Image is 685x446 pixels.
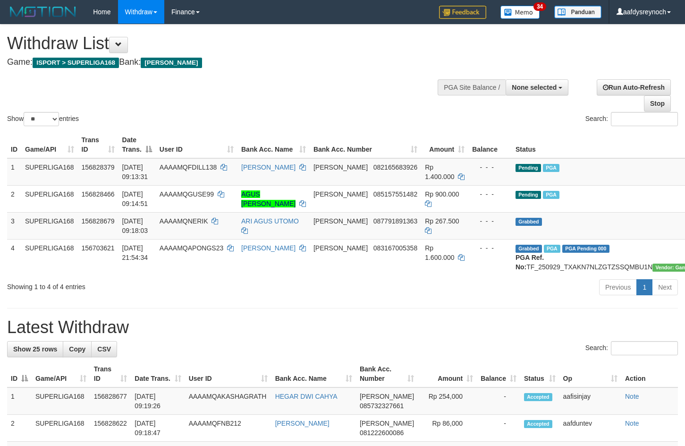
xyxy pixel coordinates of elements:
div: - - - [472,216,508,226]
button: None selected [506,79,568,95]
span: Copy 082165683926 to clipboard [373,163,417,171]
span: Rp 900.000 [425,190,459,198]
span: AAAAMQAPONGS23 [160,244,223,252]
th: Game/API: activate to sort column ascending [21,131,78,158]
td: 1 [7,387,32,415]
th: Trans ID: activate to sort column ascending [90,360,131,387]
a: Copy [63,341,92,357]
span: [PERSON_NAME] [360,393,414,400]
span: [DATE] 21:54:34 [122,244,148,261]
span: Copy 081222600086 to clipboard [360,429,404,437]
td: 156828677 [90,387,131,415]
span: [DATE] 09:14:51 [122,190,148,207]
th: Balance: activate to sort column ascending [477,360,520,387]
span: Show 25 rows [13,345,57,353]
a: Previous [599,279,637,295]
th: Action [621,360,678,387]
span: AAAAMQFDILL138 [160,163,217,171]
img: Feedback.jpg [439,6,486,19]
th: Bank Acc. Number: activate to sort column ascending [310,131,421,158]
span: Rp 1.600.000 [425,244,454,261]
td: - [477,415,520,442]
td: 4 [7,239,21,275]
span: 156703621 [82,244,115,252]
td: aafduntev [559,415,621,442]
a: 1 [636,279,652,295]
span: 156828466 [82,190,115,198]
a: HEGAR DWI CAHYA [275,393,338,400]
img: Button%20Memo.svg [500,6,540,19]
td: - [477,387,520,415]
td: Rp 86,000 [418,415,477,442]
span: AAAAMQGUSE99 [160,190,214,198]
div: - - - [472,189,508,199]
th: ID: activate to sort column descending [7,360,32,387]
input: Search: [611,341,678,355]
span: Grabbed [516,218,542,226]
td: SUPERLIGA168 [32,415,90,442]
img: panduan.png [554,6,601,18]
span: Copy 083167005358 to clipboard [373,244,417,252]
span: Copy 085157551482 to clipboard [373,190,417,198]
span: [PERSON_NAME] [141,58,202,68]
th: Balance [468,131,512,158]
th: Bank Acc. Name: activate to sort column ascending [271,360,356,387]
span: Marked by aafheankoy [543,164,559,172]
span: Rp 267.500 [425,217,459,225]
span: Accepted [524,420,552,428]
h1: Withdraw List [7,34,447,53]
label: Search: [585,112,678,126]
a: ARI AGUS UTOMO [241,217,299,225]
span: [PERSON_NAME] [313,217,368,225]
th: User ID: activate to sort column ascending [185,360,271,387]
a: Next [652,279,678,295]
a: Run Auto-Refresh [597,79,671,95]
td: SUPERLIGA168 [21,239,78,275]
span: Copy 087791891363 to clipboard [373,217,417,225]
span: [PERSON_NAME] [313,190,368,198]
span: [DATE] 09:18:03 [122,217,148,234]
th: Date Trans.: activate to sort column ascending [131,360,185,387]
select: Showentries [24,112,59,126]
a: Stop [644,95,671,111]
span: [PERSON_NAME] [313,244,368,252]
a: Show 25 rows [7,341,63,357]
b: PGA Ref. No: [516,254,544,271]
th: Trans ID: activate to sort column ascending [78,131,118,158]
div: - - - [472,243,508,253]
td: AAAAMQAKASHAGRATH [185,387,271,415]
a: [PERSON_NAME] [241,163,296,171]
div: Showing 1 to 4 of 4 entries [7,278,279,292]
span: AAAAMQNERIK [160,217,208,225]
th: Op: activate to sort column ascending [559,360,621,387]
td: 1 [7,158,21,186]
span: Copy 085732327661 to clipboard [360,402,404,410]
th: Status: activate to sort column ascending [520,360,559,387]
span: Pending [516,164,541,172]
h4: Game: Bank: [7,58,447,67]
td: 3 [7,212,21,239]
a: Note [625,393,639,400]
span: Rp 1.400.000 [425,163,454,180]
span: 34 [533,2,546,11]
label: Show entries [7,112,79,126]
span: 156828379 [82,163,115,171]
td: SUPERLIGA168 [21,212,78,239]
a: Note [625,420,639,427]
span: ISPORT > SUPERLIGA168 [33,58,119,68]
input: Search: [611,112,678,126]
div: - - - [472,163,508,172]
a: [PERSON_NAME] [241,244,296,252]
span: Pending [516,191,541,199]
span: Marked by aafheankoy [543,191,559,199]
th: Game/API: activate to sort column ascending [32,360,90,387]
span: PGA Pending [562,245,609,253]
span: Accepted [524,393,552,401]
span: None selected [512,84,557,91]
span: [DATE] 09:13:31 [122,163,148,180]
th: Date Trans.: activate to sort column descending [118,131,156,158]
span: Grabbed [516,245,542,253]
td: 2 [7,415,32,442]
th: ID [7,131,21,158]
span: [PERSON_NAME] [360,420,414,427]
